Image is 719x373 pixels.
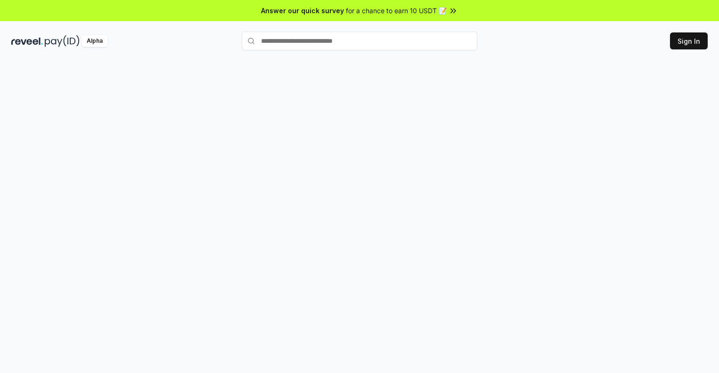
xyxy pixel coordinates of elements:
[45,35,80,47] img: pay_id
[11,35,43,47] img: reveel_dark
[82,35,108,47] div: Alpha
[346,6,447,16] span: for a chance to earn 10 USDT 📝
[670,32,708,49] button: Sign In
[261,6,344,16] span: Answer our quick survey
